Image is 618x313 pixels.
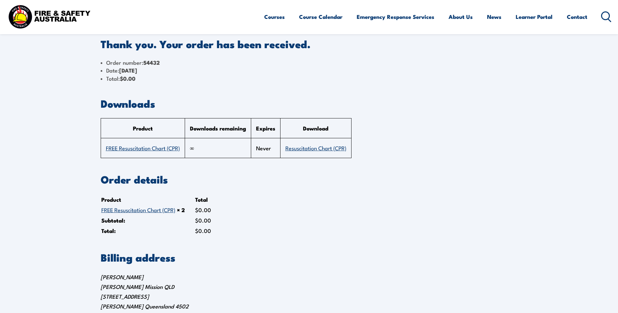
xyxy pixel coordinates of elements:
[143,58,160,67] strong: 54432
[106,144,180,152] a: FREE Resuscitation Chart (CPR)
[567,8,587,25] a: Contact
[190,124,246,132] span: Downloads remaining
[195,226,211,235] span: 0.00
[101,59,518,66] li: Order number:
[195,206,198,214] span: $
[195,206,211,214] bdi: 0.00
[256,124,275,132] span: Expires
[195,226,198,235] span: $
[120,74,123,83] span: $
[264,8,285,25] a: Courses
[101,39,518,48] p: Thank you. Your order has been received.
[195,216,198,224] span: $
[120,74,136,83] bdi: 0.00
[101,226,194,236] th: Total:
[285,144,346,152] a: Resuscitation Chart (CPR)
[101,215,194,225] th: Subtotal:
[449,8,473,25] a: About Us
[101,99,518,108] h2: Downloads
[516,8,553,25] a: Learner Portal
[195,216,211,224] span: 0.00
[487,8,501,25] a: News
[299,8,342,25] a: Course Calendar
[185,138,251,158] td: ∞
[101,252,518,262] h2: Billing address
[101,195,194,204] th: Product
[251,138,280,158] td: Never
[133,124,153,132] span: Product
[101,174,518,184] h2: Order details
[119,66,137,75] strong: [DATE]
[195,195,221,204] th: Total
[303,124,328,132] span: Download
[177,206,185,214] strong: × 2
[101,66,518,74] li: Date:
[101,75,518,82] li: Total:
[101,206,175,213] a: FREE Resuscitation Chart (CPR)
[357,8,434,25] a: Emergency Response Services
